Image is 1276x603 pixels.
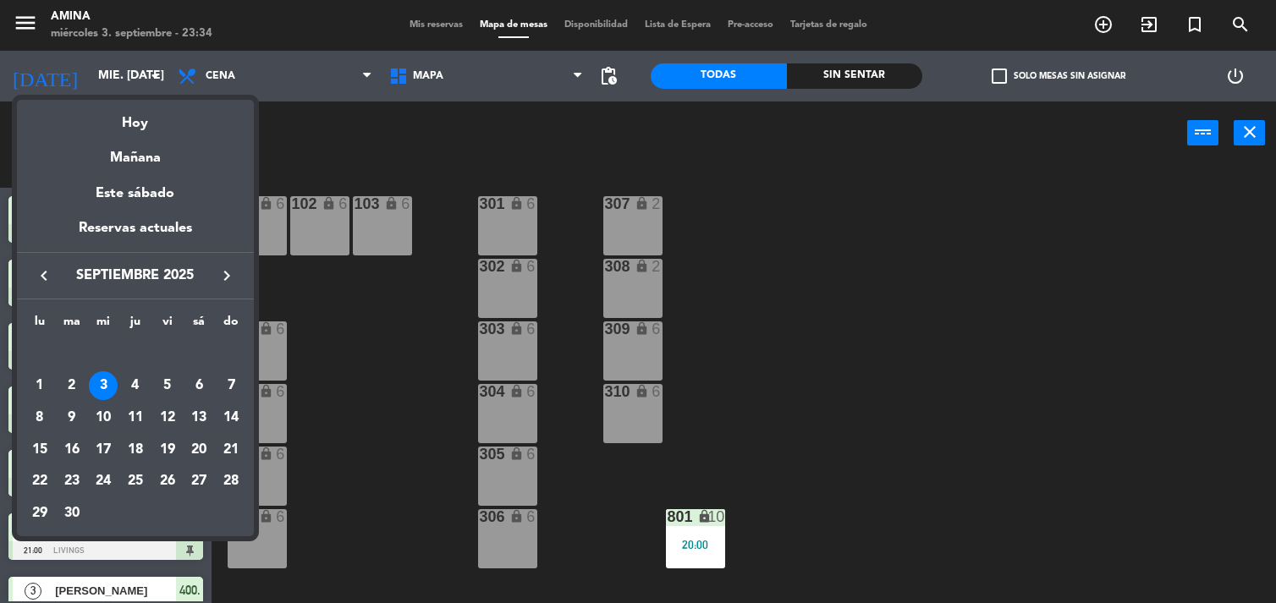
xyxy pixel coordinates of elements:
td: 14 de septiembre de 2025 [215,402,247,434]
td: 15 de septiembre de 2025 [24,434,56,466]
th: sábado [184,312,216,338]
td: 10 de septiembre de 2025 [87,402,119,434]
div: 20 [184,436,213,464]
div: 1 [25,371,54,400]
td: 13 de septiembre de 2025 [184,402,216,434]
div: 11 [121,403,150,432]
th: jueves [119,312,151,338]
i: keyboard_arrow_left [34,266,54,286]
td: 11 de septiembre de 2025 [119,402,151,434]
td: 19 de septiembre de 2025 [151,434,184,466]
td: 28 de septiembre de 2025 [215,465,247,497]
th: viernes [151,312,184,338]
td: 1 de septiembre de 2025 [24,370,56,402]
div: 21 [217,436,245,464]
td: 5 de septiembre de 2025 [151,370,184,402]
div: 29 [25,499,54,528]
div: 19 [153,436,182,464]
div: 10 [89,403,118,432]
th: lunes [24,312,56,338]
td: SEP. [24,338,247,370]
td: 23 de septiembre de 2025 [56,465,88,497]
td: 20 de septiembre de 2025 [184,434,216,466]
div: 9 [58,403,86,432]
div: 5 [153,371,182,400]
td: 4 de septiembre de 2025 [119,370,151,402]
td: 6 de septiembre de 2025 [184,370,216,402]
th: martes [56,312,88,338]
td: 3 de septiembre de 2025 [87,370,119,402]
div: Este sábado [17,170,254,217]
div: 12 [153,403,182,432]
div: 17 [89,436,118,464]
div: 25 [121,467,150,496]
button: keyboard_arrow_right [212,265,242,287]
td: 30 de septiembre de 2025 [56,497,88,529]
div: 4 [121,371,150,400]
div: 14 [217,403,245,432]
td: 27 de septiembre de 2025 [184,465,216,497]
td: 21 de septiembre de 2025 [215,434,247,466]
td: 22 de septiembre de 2025 [24,465,56,497]
div: Mañana [17,134,254,169]
td: 26 de septiembre de 2025 [151,465,184,497]
div: 16 [58,436,86,464]
div: 18 [121,436,150,464]
div: 22 [25,467,54,496]
div: 2 [58,371,86,400]
div: 24 [89,467,118,496]
td: 12 de septiembre de 2025 [151,402,184,434]
div: 28 [217,467,245,496]
div: 23 [58,467,86,496]
td: 18 de septiembre de 2025 [119,434,151,466]
div: 3 [89,371,118,400]
td: 17 de septiembre de 2025 [87,434,119,466]
th: miércoles [87,312,119,338]
td: 2 de septiembre de 2025 [56,370,88,402]
td: 29 de septiembre de 2025 [24,497,56,529]
td: 25 de septiembre de 2025 [119,465,151,497]
div: 26 [153,467,182,496]
div: 7 [217,371,245,400]
div: 15 [25,436,54,464]
div: 27 [184,467,213,496]
div: 8 [25,403,54,432]
td: 16 de septiembre de 2025 [56,434,88,466]
td: 7 de septiembre de 2025 [215,370,247,402]
div: 13 [184,403,213,432]
span: septiembre 2025 [59,265,212,287]
div: 30 [58,499,86,528]
th: domingo [215,312,247,338]
td: 24 de septiembre de 2025 [87,465,119,497]
td: 8 de septiembre de 2025 [24,402,56,434]
td: 9 de septiembre de 2025 [56,402,88,434]
button: keyboard_arrow_left [29,265,59,287]
div: Reservas actuales [17,217,254,252]
div: Hoy [17,100,254,134]
i: keyboard_arrow_right [217,266,237,286]
div: 6 [184,371,213,400]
